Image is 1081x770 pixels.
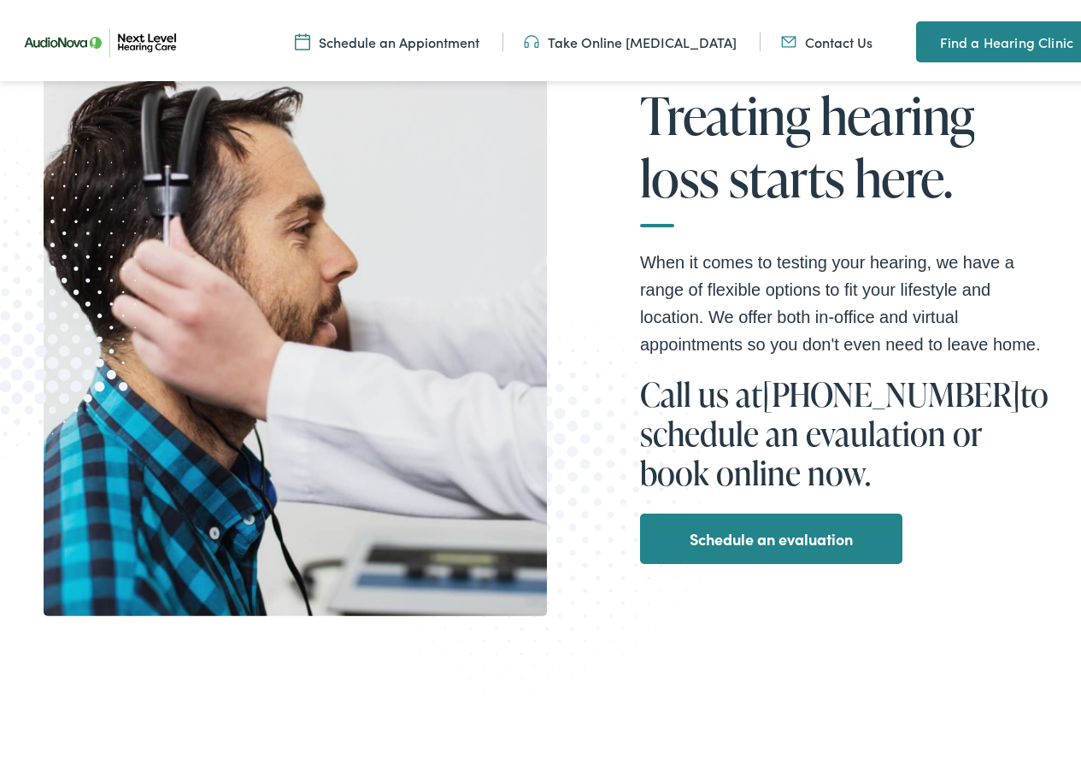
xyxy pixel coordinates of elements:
[640,145,720,202] span: loss
[916,27,931,48] img: A map pin icon in teal indicates location-related features or services.
[524,28,737,47] a: Take Online [MEDICAL_DATA]
[781,28,872,47] a: Contact Us
[762,367,1020,412] a: [PHONE_NUMBER]
[640,83,810,139] span: Treating
[640,244,1050,354] p: When it comes to testing your hearing, we have a range of flexible options to fit your lifestyle ...
[295,28,479,47] a: Schedule an Appiontment
[690,521,853,549] a: Schedule an evaluation
[640,371,1050,488] h1: Call us at to schedule an evaulation or book online now.
[524,28,539,47] img: An icon symbolizing headphones, colored in teal, suggests audio-related services or features.
[729,145,844,202] span: starts
[295,28,310,47] img: Calendar icon representing the ability to schedule a hearing test or hearing aid appointment at N...
[781,28,796,47] img: An icon representing mail communication is presented in a unique teal color.
[820,83,975,139] span: hearing
[855,145,953,202] span: here.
